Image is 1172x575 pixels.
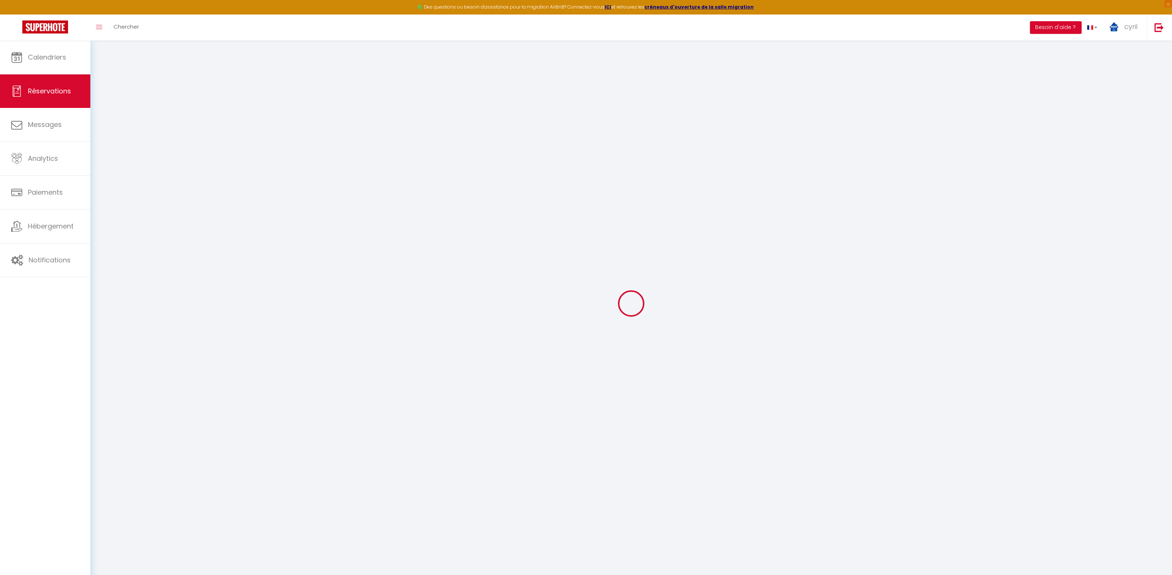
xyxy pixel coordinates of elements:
a: ICI [605,4,612,10]
button: Besoin d'aide ? [1030,21,1082,34]
img: ... [1108,21,1120,32]
a: ... cyril [1103,15,1147,41]
span: Chercher [113,23,139,31]
span: Notifications [29,255,71,265]
span: Analytics [28,154,58,163]
span: Messages [28,120,62,129]
img: Super Booking [22,20,68,33]
span: Calendriers [28,52,66,62]
span: Réservations [28,86,71,96]
a: créneaux d'ouverture de la salle migration [645,4,754,10]
span: cyril [1124,22,1137,31]
img: logout [1155,23,1164,32]
button: Ouvrir le widget de chat LiveChat [6,3,28,25]
a: Chercher [108,15,145,41]
span: Paiements [28,188,63,197]
span: Hébergement [28,221,74,231]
